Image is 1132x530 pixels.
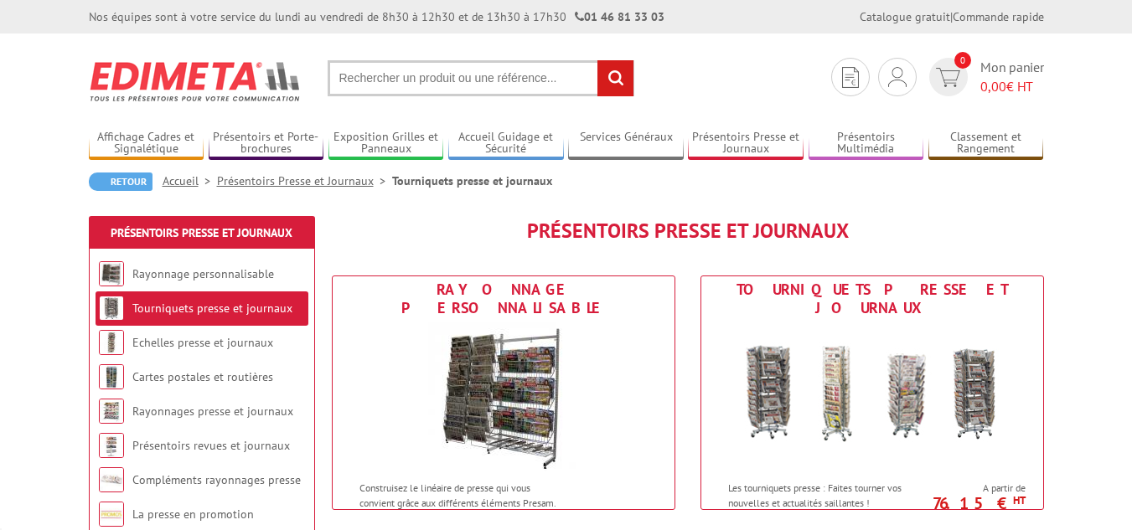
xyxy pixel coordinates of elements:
[860,8,1044,25] div: |
[89,172,152,191] a: Retour
[99,261,124,286] img: Rayonnage personnalisable
[332,220,1044,242] h1: Présentoirs Presse et Journaux
[980,58,1044,96] span: Mon panier
[132,507,254,522] a: La presse en promotion
[111,225,292,240] a: Présentoirs Presse et Journaux
[89,50,302,112] img: Edimeta
[99,502,124,527] img: La presse en promotion
[932,498,1026,508] p: 76.15 €
[940,481,1026,495] span: A partir de
[568,130,684,157] a: Services Généraux
[328,130,444,157] a: Exposition Grilles et Panneaux
[842,67,859,88] img: devis rapide
[706,280,1039,317] div: Tourniquets presse et journaux
[928,130,1044,157] a: Classement et Rangement
[328,60,634,96] input: Rechercher un produit ou une référence...
[89,8,664,25] div: Nos équipes sont à votre service du lundi au vendredi de 8h30 à 12h30 et de 13h30 à 17h30
[99,467,124,492] img: Compléments rayonnages presse
[392,172,552,189] li: Tourniquets presse et journaux
[163,173,217,188] a: Accueil
[99,364,124,389] img: Cartes postales et routières
[728,481,936,509] p: Les tourniquets presse : Faites tourner vos nouvelles et actualités saillantes !
[132,266,274,281] a: Rayonnage personnalisable
[980,78,1006,95] span: 0,00
[99,433,124,458] img: Présentoirs revues et journaux
[337,280,670,317] div: Rayonnage personnalisable
[925,58,1044,96] a: devis rapide 0 Mon panier 0,00€ HT
[332,275,675,510] a: Rayonnage personnalisable Rayonnage personnalisable Construisez le linéaire de presse qui vous co...
[132,369,273,384] a: Cartes postales et routières
[936,68,960,87] img: devis rapide
[99,399,124,424] img: Rayonnages presse et journaux
[717,322,1027,472] img: Tourniquets presse et journaux
[132,335,273,350] a: Echelles presse et journaux
[89,130,204,157] a: Affichage Cadres et Signalétique
[953,9,1044,24] a: Commande rapide
[688,130,804,157] a: Présentoirs Presse et Journaux
[980,77,1044,96] span: € HT
[209,130,324,157] a: Présentoirs et Porte-brochures
[448,130,564,157] a: Accueil Guidage et Sécurité
[132,438,290,453] a: Présentoirs revues et journaux
[99,296,124,321] img: Tourniquets presse et journaux
[359,481,567,509] p: Construisez le linéaire de presse qui vous convient grâce aux différents éléments Presam.
[132,404,293,419] a: Rayonnages presse et journaux
[217,173,392,188] a: Présentoirs Presse et Journaux
[99,330,124,355] img: Echelles presse et journaux
[700,275,1044,510] a: Tourniquets presse et journaux Tourniquets presse et journaux Les tourniquets presse : Faites tou...
[428,322,579,472] img: Rayonnage personnalisable
[809,130,924,157] a: Présentoirs Multimédia
[1013,493,1026,507] sup: HT
[575,9,664,24] strong: 01 46 81 33 03
[132,301,292,316] a: Tourniquets presse et journaux
[597,60,633,96] input: rechercher
[860,9,950,24] a: Catalogue gratuit
[132,472,301,487] a: Compléments rayonnages presse
[888,67,907,87] img: devis rapide
[954,52,971,69] span: 0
